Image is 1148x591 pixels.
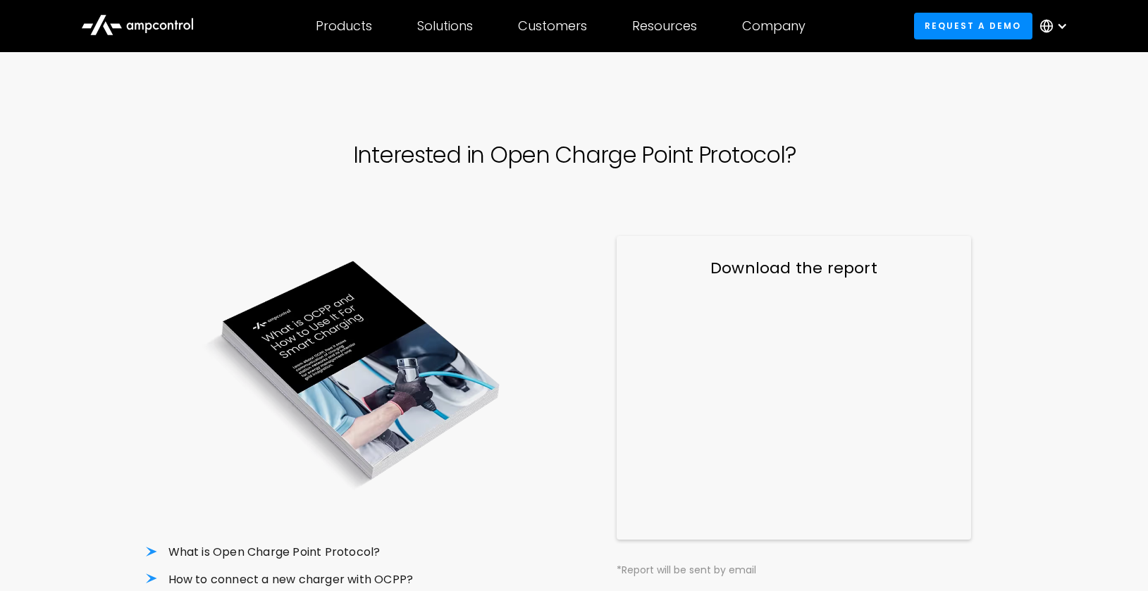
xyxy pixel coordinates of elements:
[146,572,563,587] li: How to connect a new charger with OCPP?
[417,18,473,34] div: Solutions
[645,297,943,518] iframe: Form 0
[632,18,697,34] div: Resources
[645,258,943,280] h3: Download the report
[742,18,806,34] div: Company
[316,18,372,34] div: Products
[518,18,587,34] div: Customers
[617,562,971,578] div: *Report will be sent by email
[146,545,563,560] li: What is Open Charge Point Protocol?
[146,236,563,511] img: OCPP Report
[353,142,796,168] h1: Interested in Open Charge Point Protocol?
[914,13,1032,39] a: Request a demo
